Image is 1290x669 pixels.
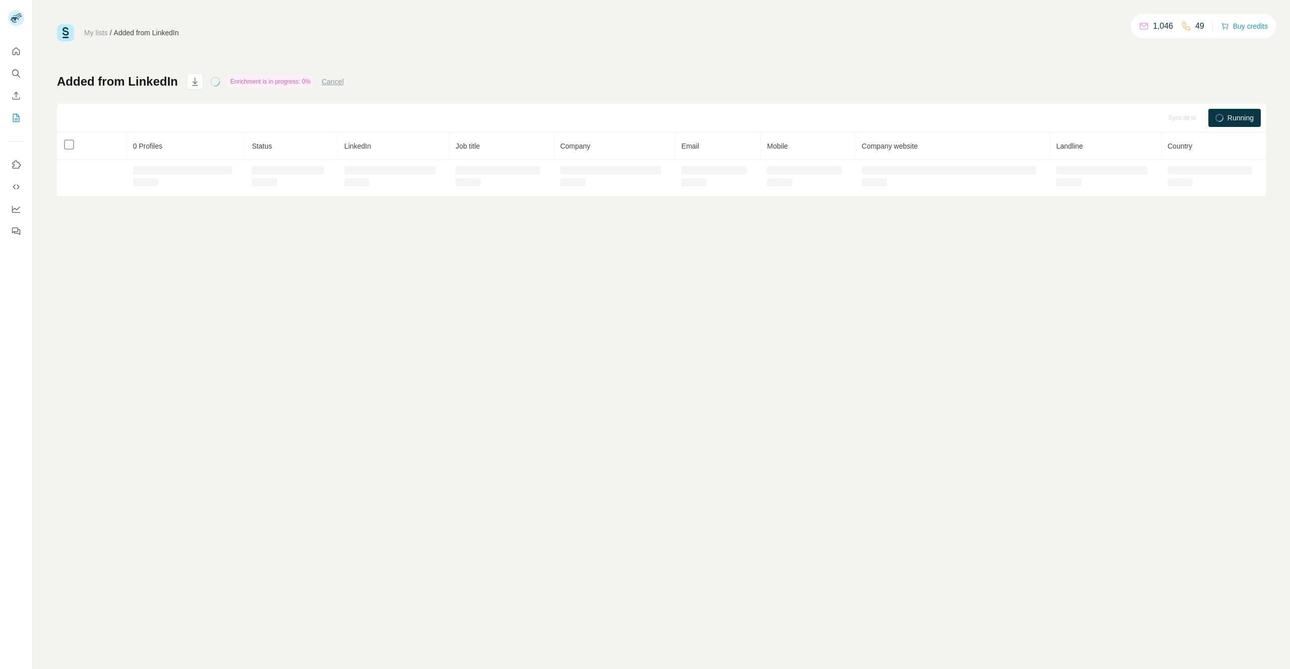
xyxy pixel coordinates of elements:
span: Country [1168,142,1192,150]
button: Use Surfe on LinkedIn [8,156,24,174]
div: Enrichment is in progress: 0% [227,76,313,88]
p: 49 [1195,20,1204,32]
button: Dashboard [8,200,24,218]
p: 1,046 [1153,20,1173,32]
span: Company [560,142,591,150]
button: Use Surfe API [8,178,24,196]
span: Company website [862,142,918,150]
a: My lists [84,29,108,37]
span: 0 Profiles [133,142,162,150]
img: Surfe Logo [57,24,74,41]
span: Job title [456,142,480,150]
span: Email [681,142,699,150]
div: Added from LinkedIn [114,28,179,38]
span: Running [1228,113,1254,123]
span: Landline [1056,142,1083,150]
button: Feedback [8,222,24,240]
button: Search [8,64,24,83]
li: / [110,28,112,38]
button: Buy credits [1221,19,1268,33]
button: My lists [8,109,24,127]
button: Quick start [8,42,24,60]
span: LinkedIn [344,142,371,150]
span: Status [252,142,272,150]
button: Enrich CSV [8,87,24,105]
button: Cancel [321,77,344,87]
h1: Added from LinkedIn [57,74,178,90]
span: Mobile [767,142,788,150]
